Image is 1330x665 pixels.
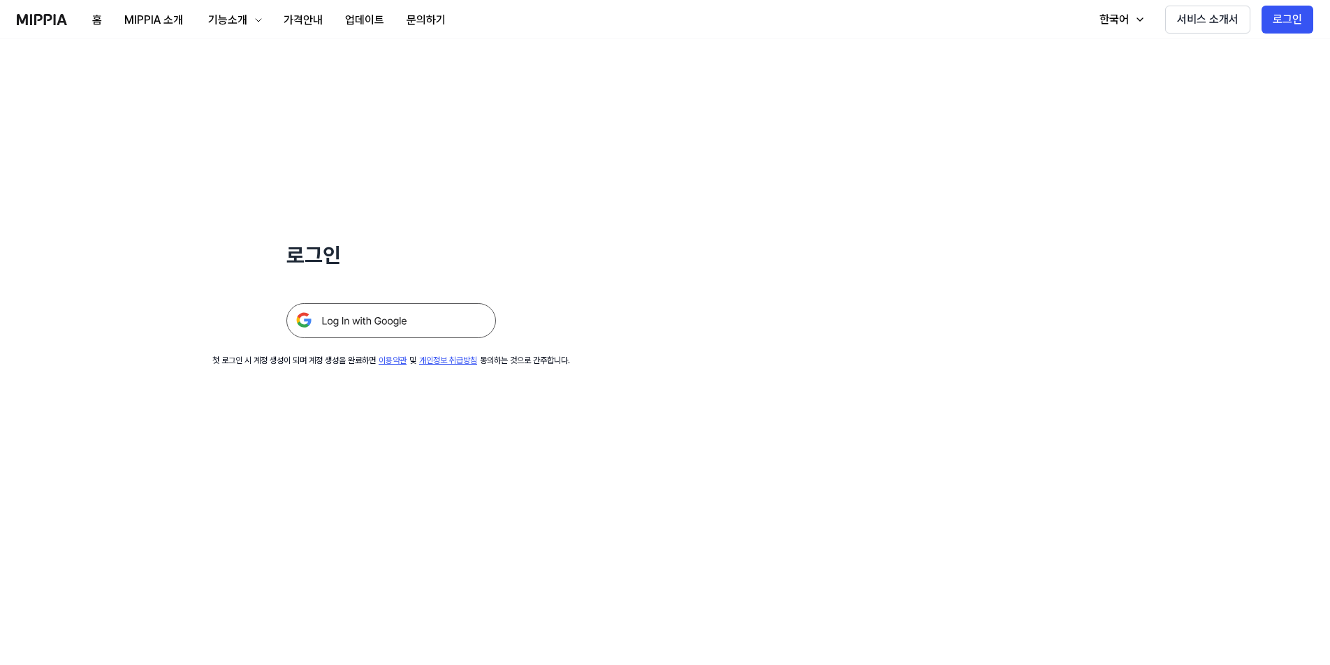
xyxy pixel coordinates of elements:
[272,6,334,34] button: 가격안내
[194,6,272,34] button: 기능소개
[419,356,477,365] a: 개인정보 취급방침
[1262,6,1313,34] button: 로그인
[379,356,407,365] a: 이용약관
[17,14,67,25] img: logo
[334,6,395,34] button: 업데이트
[286,240,496,270] h1: 로그인
[113,6,194,34] button: MIPPIA 소개
[395,6,457,34] button: 문의하기
[1086,6,1154,34] button: 한국어
[334,1,395,39] a: 업데이트
[212,355,570,367] div: 첫 로그인 시 계정 생성이 되며 계정 생성을 완료하면 및 동의하는 것으로 간주합니다.
[81,6,113,34] button: 홈
[286,303,496,338] img: 구글 로그인 버튼
[1097,11,1132,28] div: 한국어
[1165,6,1250,34] button: 서비스 소개서
[205,12,250,29] div: 기능소개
